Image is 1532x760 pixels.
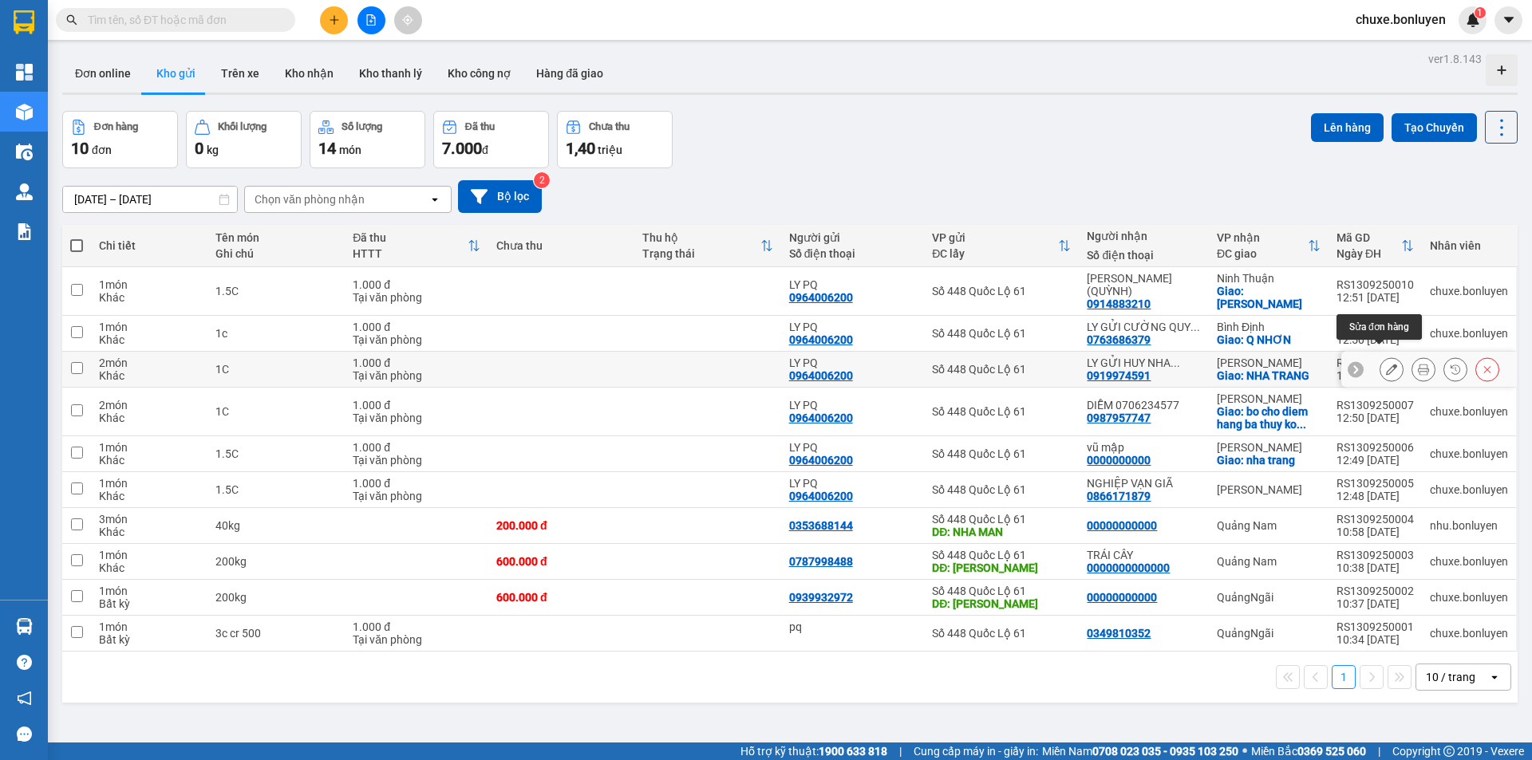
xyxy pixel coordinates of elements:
[1337,314,1422,340] div: Sửa đơn hàng
[99,369,199,382] div: Khác
[1475,7,1486,18] sup: 1
[1337,561,1414,574] div: 10:38 [DATE]
[1337,477,1414,490] div: RS1309250005
[1343,10,1459,30] span: chuxe.bonluyen
[496,239,626,252] div: Chưa thu
[1092,745,1238,758] strong: 0708 023 035 - 0935 103 250
[435,54,523,93] button: Kho công nợ
[1087,561,1170,574] div: 0000000000000
[215,483,338,496] div: 1.5C
[144,54,208,93] button: Kho gửi
[789,519,853,532] div: 0353688144
[1087,412,1151,424] div: 0987957747
[353,441,480,454] div: 1.000 đ
[99,412,199,424] div: Khác
[642,247,760,260] div: Trạng thái
[402,14,413,26] span: aim
[932,247,1058,260] div: ĐC lấy
[1337,412,1414,424] div: 12:50 [DATE]
[99,441,199,454] div: 1 món
[99,585,199,597] div: 1 món
[16,144,33,160] img: warehouse-icon
[1337,513,1414,526] div: RS1309250004
[1217,272,1321,285] div: Ninh Thuận
[353,291,480,304] div: Tại văn phòng
[789,369,853,382] div: 0964006200
[99,597,199,610] div: Bất kỳ
[17,727,32,742] span: message
[353,333,480,346] div: Tại văn phòng
[16,183,33,200] img: warehouse-icon
[1087,490,1151,502] div: 0866171879
[353,399,480,412] div: 1.000 đ
[789,356,917,369] div: LY PQ
[99,239,199,252] div: Chi tiết
[215,519,338,532] div: 40kg
[99,477,199,490] div: 1 món
[1217,454,1321,467] div: Giao: nha trang
[1337,585,1414,597] div: RS1309250002
[16,223,33,240] img: solution-icon
[357,6,385,34] button: file-add
[1430,239,1508,252] div: Nhân viên
[16,618,33,635] img: warehouse-icon
[99,399,199,412] div: 2 món
[1087,272,1200,297] div: PHAN RANG (QUỲNH)
[1430,519,1508,532] div: nhu.bonluyen
[932,585,1071,597] div: Số 448 Quốc Lộ 61
[1087,297,1151,310] div: 0914883210
[16,64,33,81] img: dashboard-icon
[99,321,199,333] div: 1 món
[914,742,1038,760] span: Cung cấp máy in - giấy in:
[1502,13,1516,27] span: caret-down
[1087,627,1151,640] div: 0349810352
[1337,620,1414,633] div: RS1309250001
[932,561,1071,574] div: DĐ: LAI VUNG
[433,111,549,168] button: Đã thu7.000đ
[99,454,199,467] div: Khác
[353,412,480,424] div: Tại văn phòng
[932,405,1071,418] div: Số 448 Quốc Lộ 61
[195,139,203,158] span: 0
[1087,399,1200,412] div: DIỄM 0706234577
[1337,490,1414,502] div: 12:48 [DATE]
[1087,333,1151,346] div: 0763686379
[353,247,468,260] div: HTTT
[1430,591,1508,604] div: chuxe.bonluyen
[932,597,1071,610] div: DĐ: lai vung
[215,591,338,604] div: 200kg
[1217,591,1321,604] div: QuảngNgãi
[345,225,488,267] th: Toggle SortBy
[496,591,626,604] div: 600.000 đ
[16,104,33,120] img: warehouse-icon
[789,291,853,304] div: 0964006200
[17,691,32,706] span: notification
[1430,327,1508,340] div: chuxe.bonluyen
[1337,441,1414,454] div: RS1309250006
[932,627,1071,640] div: Số 448 Quốc Lộ 61
[598,144,622,156] span: triệu
[1217,405,1321,431] div: Giao: bo cho diem hang ba thuy ko bo vu map
[1217,555,1321,568] div: Quảng Nam
[789,555,853,568] div: 0787998488
[1217,247,1308,260] div: ĐC giao
[1087,454,1151,467] div: 0000000000
[1087,249,1200,262] div: Số điện thoại
[1488,671,1501,683] svg: open
[99,356,199,369] div: 2 món
[1217,519,1321,532] div: Quảng Nam
[1217,369,1321,382] div: Giao: NHA TRANG
[1337,549,1414,561] div: RS1309250003
[1430,405,1508,418] div: chuxe.bonluyen
[789,278,917,291] div: LY PQ
[215,447,338,460] div: 1.5C
[215,363,338,376] div: 1C
[1392,113,1477,142] button: Tạo Chuyến
[1217,231,1308,244] div: VP nhận
[186,111,302,168] button: Khối lượng0kg
[318,139,336,158] span: 14
[88,11,276,29] input: Tìm tên, số ĐT hoặc mã đơn
[1311,113,1384,142] button: Lên hàng
[1217,356,1321,369] div: [PERSON_NAME]
[353,231,468,244] div: Đã thu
